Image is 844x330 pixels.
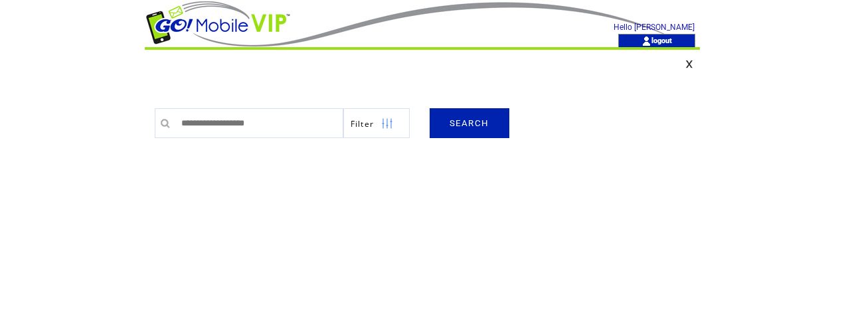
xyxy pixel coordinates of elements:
[641,36,651,46] img: account_icon.gif
[651,36,672,44] a: logout
[351,118,375,129] span: Show filters
[381,109,393,139] img: filters.png
[430,108,509,138] a: SEARCH
[343,108,410,138] a: Filter
[614,23,695,32] span: Hello [PERSON_NAME]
